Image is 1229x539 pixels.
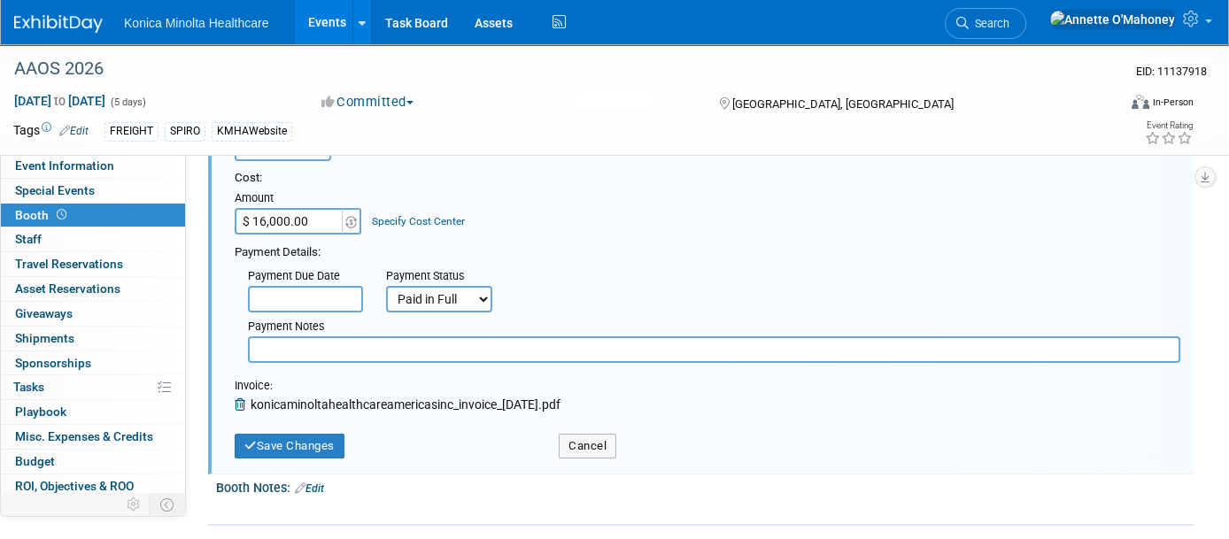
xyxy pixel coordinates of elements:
div: KMHAWebsite [212,122,292,141]
td: Tags [13,121,89,142]
span: Asset Reservations [15,281,120,296]
span: ROI, Objectives & ROO [15,479,134,493]
span: Tasks [13,380,44,394]
a: Playbook [1,400,185,424]
span: to [51,94,68,108]
span: Special Events [15,183,95,197]
span: Budget [15,454,55,468]
a: Travel Reservations [1,252,185,276]
div: AAOS 2026 [8,53,1093,85]
span: Playbook [15,404,66,419]
span: Event Information [15,158,114,173]
div: Cost: [235,170,1180,187]
a: Shipments [1,327,185,350]
td: Personalize Event Tab Strip [119,493,150,516]
div: SPIRO [165,122,205,141]
a: Asset Reservations [1,277,185,301]
span: Misc. Expenses & Credits [15,429,153,443]
span: [DATE] [DATE] [13,93,106,109]
a: Staff [1,227,185,251]
div: In-Person [1152,96,1194,109]
div: Payment Due Date [248,268,359,286]
a: Search [945,8,1026,39]
button: Save Changes [235,434,344,458]
a: ROI, Objectives & ROO [1,474,185,498]
span: [GEOGRAPHIC_DATA], [GEOGRAPHIC_DATA] [732,97,954,111]
span: Shipments [15,331,74,345]
span: Staff [15,232,42,246]
span: Travel Reservations [15,257,123,271]
div: Event Format [1019,92,1194,119]
span: Search [969,17,1009,30]
div: Event Rating [1145,121,1193,130]
a: Giveaways [1,302,185,326]
div: Payment Status [386,268,505,286]
span: Event ID: 11137918 [1136,65,1207,78]
button: Cancel [559,434,616,458]
div: FREIGHT [104,122,158,141]
img: Annette O'Mahoney [1049,10,1176,29]
span: Booth [15,208,70,222]
a: Tasks [1,375,185,399]
a: Booth [1,204,185,227]
span: (5 days) [109,96,146,108]
img: ExhibitDay [14,15,103,33]
div: Payment Notes [248,319,1180,336]
td: Toggle Event Tabs [150,493,186,516]
a: Edit [59,125,89,137]
div: Booth Notes: [216,474,1194,497]
div: Amount [235,190,363,208]
a: Budget [1,450,185,474]
span: Sponsorships [15,356,91,370]
span: konicaminoltahealthcareamericasinc_invoice_[DATE].pdf [251,397,560,412]
div: Invoice: [235,378,560,396]
a: Event Information [1,154,185,178]
span: Booth not reserved yet [53,208,70,221]
span: Giveaways [15,306,73,320]
img: Format-Inperson.png [1132,95,1149,109]
a: Special Events [1,179,185,203]
span: Konica Minolta Healthcare [124,16,268,30]
a: Edit [295,482,324,495]
a: Sponsorships [1,351,185,375]
button: Committed [315,93,421,112]
a: Remove Attachment [235,397,251,412]
div: Payment Details: [235,240,1180,261]
a: Misc. Expenses & Credits [1,425,185,449]
a: Specify Cost Center [372,215,465,227]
